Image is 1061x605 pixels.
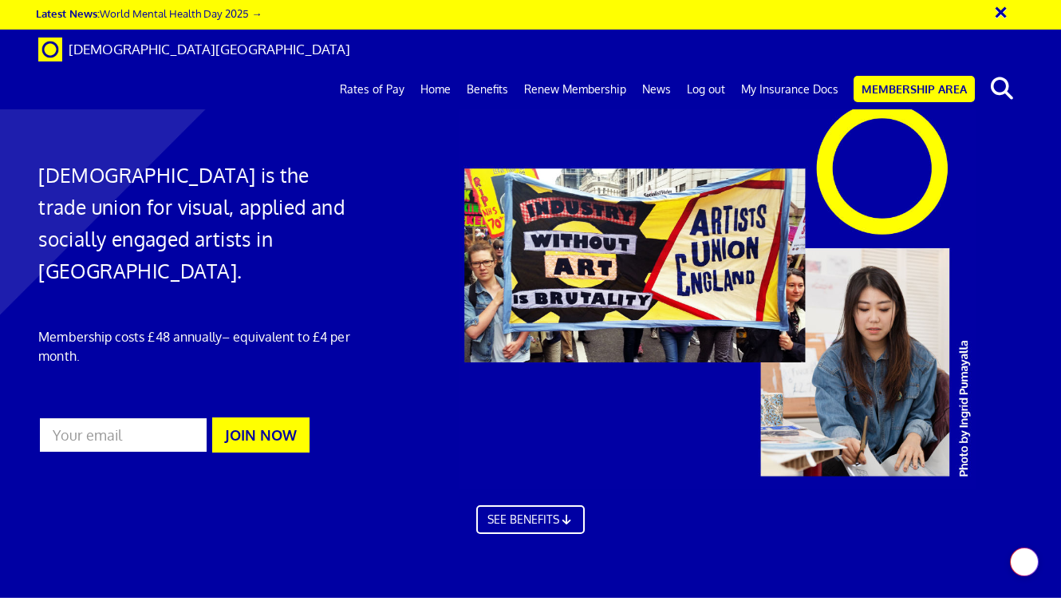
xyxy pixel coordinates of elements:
[679,69,733,109] a: Log out
[38,417,208,453] input: Your email
[476,505,585,534] a: SEE BENEFITS
[978,72,1027,105] button: search
[38,160,350,287] h1: [DEMOGRAPHIC_DATA] is the trade union for visual, applied and socially engaged artists in [GEOGRA...
[26,30,362,69] a: Brand [DEMOGRAPHIC_DATA][GEOGRAPHIC_DATA]
[412,69,459,109] a: Home
[516,69,634,109] a: Renew Membership
[36,6,100,20] strong: Latest News:
[36,6,262,20] a: Latest News:World Mental Health Day 2025 →
[854,76,975,102] a: Membership Area
[69,41,350,57] span: [DEMOGRAPHIC_DATA][GEOGRAPHIC_DATA]
[38,327,350,366] p: Membership costs £48 annually – equivalent to £4 per month.
[634,69,679,109] a: News
[733,69,846,109] a: My Insurance Docs
[212,417,310,453] button: JOIN NOW
[332,69,412,109] a: Rates of Pay
[459,69,516,109] a: Benefits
